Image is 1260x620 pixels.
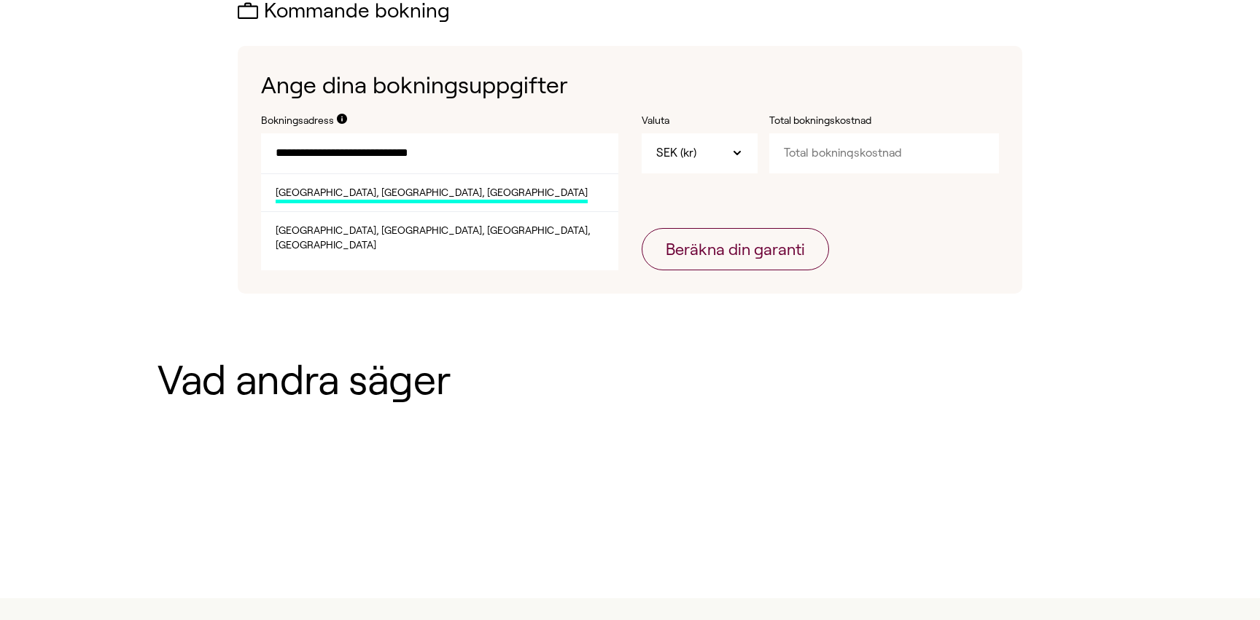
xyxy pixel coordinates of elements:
[642,228,829,270] button: Beräkna din garanti
[157,358,1102,403] h1: Vad andra säger
[157,444,1102,546] iframe: Customer reviews powered by Trustpilot
[276,224,618,256] span: [GEOGRAPHIC_DATA], [GEOGRAPHIC_DATA], [GEOGRAPHIC_DATA], [GEOGRAPHIC_DATA]
[261,69,999,102] h1: Ange dina bokningsuppgifter
[276,186,588,204] span: [GEOGRAPHIC_DATA], [GEOGRAPHIC_DATA], [GEOGRAPHIC_DATA]
[769,133,999,173] input: Total bokningskostnad
[642,114,758,128] label: Valuta
[656,145,696,161] span: SEK (kr)
[769,114,915,128] label: Total bokningskostnad
[261,114,334,128] label: Bokningsadress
